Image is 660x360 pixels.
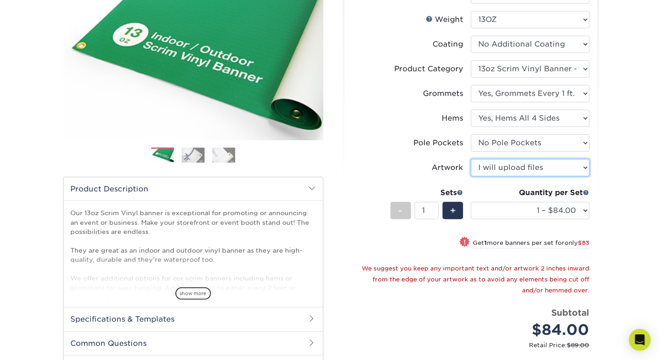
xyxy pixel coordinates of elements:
h2: Specifications & Templates [63,307,323,331]
div: Quantity per Set [471,187,590,198]
span: only [565,239,590,246]
div: Coating [433,39,464,50]
div: Sets [391,187,464,198]
span: $89.00 [567,342,590,349]
h2: Product Description [63,177,323,201]
span: show more [175,287,211,300]
small: Retail Price: [359,341,590,349]
span: - [399,204,403,217]
strong: Subtotal [552,307,590,318]
div: Hems [442,113,464,124]
small: Get more banners per set for [473,239,590,249]
img: Banners 01 [151,148,174,164]
span: + [450,204,456,217]
div: Weight [426,14,464,25]
div: Product Category [395,64,464,74]
span: ! [464,238,466,247]
div: $84.00 [478,319,590,341]
h2: Common Questions [63,331,323,355]
small: We suggest you keep any important text and/or artwork 2 inches inward from the edge of your artwo... [362,265,590,294]
strong: 1 [485,239,487,246]
div: Open Intercom Messenger [629,329,651,351]
img: Banners 02 [182,148,205,163]
span: $83 [578,239,590,246]
div: Grommets [423,88,464,99]
div: Pole Pockets [414,138,464,148]
div: Artwork [432,162,464,173]
img: Banners 03 [212,148,235,163]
